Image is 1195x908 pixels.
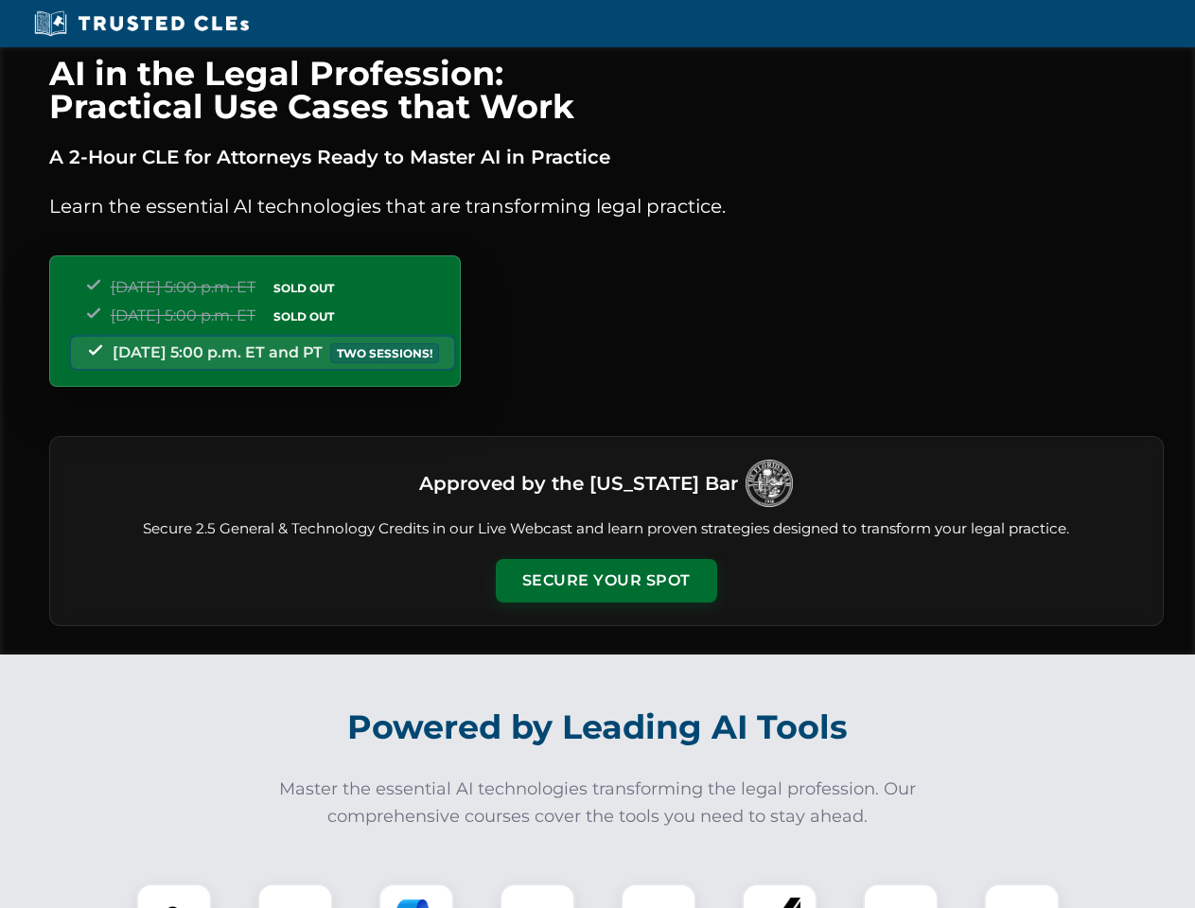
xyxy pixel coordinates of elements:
img: Logo [746,460,793,507]
button: Secure Your Spot [496,559,717,602]
h1: AI in the Legal Profession: Practical Use Cases that Work [49,57,1164,123]
h3: Approved by the [US_STATE] Bar [419,466,738,500]
img: Trusted CLEs [28,9,255,38]
span: [DATE] 5:00 p.m. ET [111,306,255,324]
p: Secure 2.5 General & Technology Credits in our Live Webcast and learn proven strategies designed ... [73,518,1140,540]
p: Master the essential AI technologies transforming the legal profession. Our comprehensive courses... [267,776,929,830]
p: A 2-Hour CLE for Attorneys Ready to Master AI in Practice [49,142,1164,172]
span: SOLD OUT [267,278,341,298]
p: Learn the essential AI technologies that are transforming legal practice. [49,191,1164,221]
h2: Powered by Leading AI Tools [74,694,1122,760]
span: [DATE] 5:00 p.m. ET [111,278,255,296]
span: SOLD OUT [267,306,341,326]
